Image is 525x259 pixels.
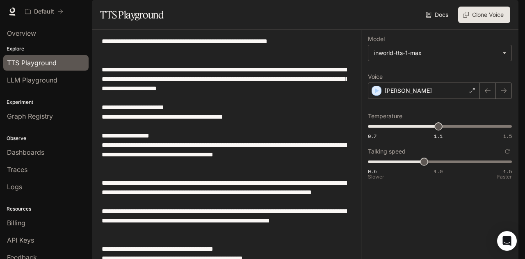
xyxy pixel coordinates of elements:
div: inworld-tts-1-max [374,49,498,57]
p: Talking speed [368,149,406,154]
p: Voice [368,74,383,80]
span: 1.1 [434,133,443,140]
button: Reset to default [503,147,512,156]
h1: TTS Playground [100,7,164,23]
span: 1.5 [503,168,512,175]
span: 1.5 [503,133,512,140]
a: Docs [424,7,452,23]
button: Clone Voice [458,7,510,23]
span: 0.7 [368,133,377,140]
div: Open Intercom Messenger [497,231,517,251]
p: [PERSON_NAME] [385,87,432,95]
button: All workspaces [21,3,67,20]
span: 1.0 [434,168,443,175]
p: Faster [497,174,512,179]
span: 0.5 [368,168,377,175]
p: Slower [368,174,384,179]
p: Model [368,36,385,42]
p: Temperature [368,113,402,119]
p: Default [34,8,54,15]
div: inworld-tts-1-max [368,45,511,61]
